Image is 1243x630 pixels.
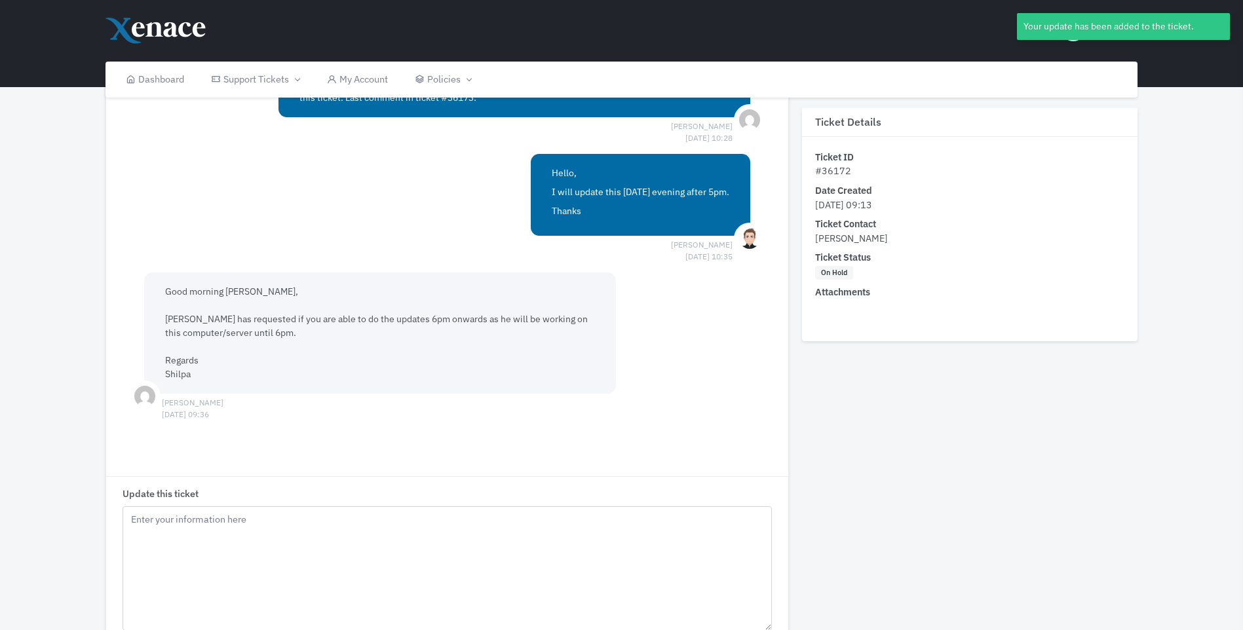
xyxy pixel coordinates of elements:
div: Your update has been added to the ticket. [1017,13,1230,40]
a: Policies [401,62,484,98]
span: [PERSON_NAME] [815,232,888,244]
dt: Ticket ID [815,150,1124,164]
a: Dashboard [112,62,198,98]
dt: Date Created [815,183,1124,198]
dt: Attachments [815,286,1124,300]
span: Ticket #36173 (RE: Sage Payroll Update and Eque2 Update- [DATE] evening) was closed and merged in... [299,78,726,103]
p: Hello, [552,166,729,180]
span: [PERSON_NAME] [DATE] 10:35 [671,239,733,251]
button: Shilpa [1054,7,1138,52]
span: [DATE] 09:13 [815,198,872,211]
span: [PERSON_NAME] [DATE] 09:36 [162,397,223,409]
p: Thanks [552,204,729,218]
span: [PERSON_NAME] [DATE] 10:28 [671,120,733,132]
span: #36172 [815,165,851,177]
a: My Account [313,62,402,98]
span: On Hold [815,266,852,280]
p: I will update this [DATE] evening after 5pm. [552,185,729,199]
dt: Ticket Contact [815,217,1124,232]
dt: Ticket Status [815,251,1124,265]
h3: Ticket Details [802,108,1138,137]
span: Good morning [PERSON_NAME], [PERSON_NAME] has requested if you are able to do the updates 6pm onw... [165,286,588,380]
label: Update this ticket [123,487,199,501]
a: Support Tickets [197,62,313,98]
